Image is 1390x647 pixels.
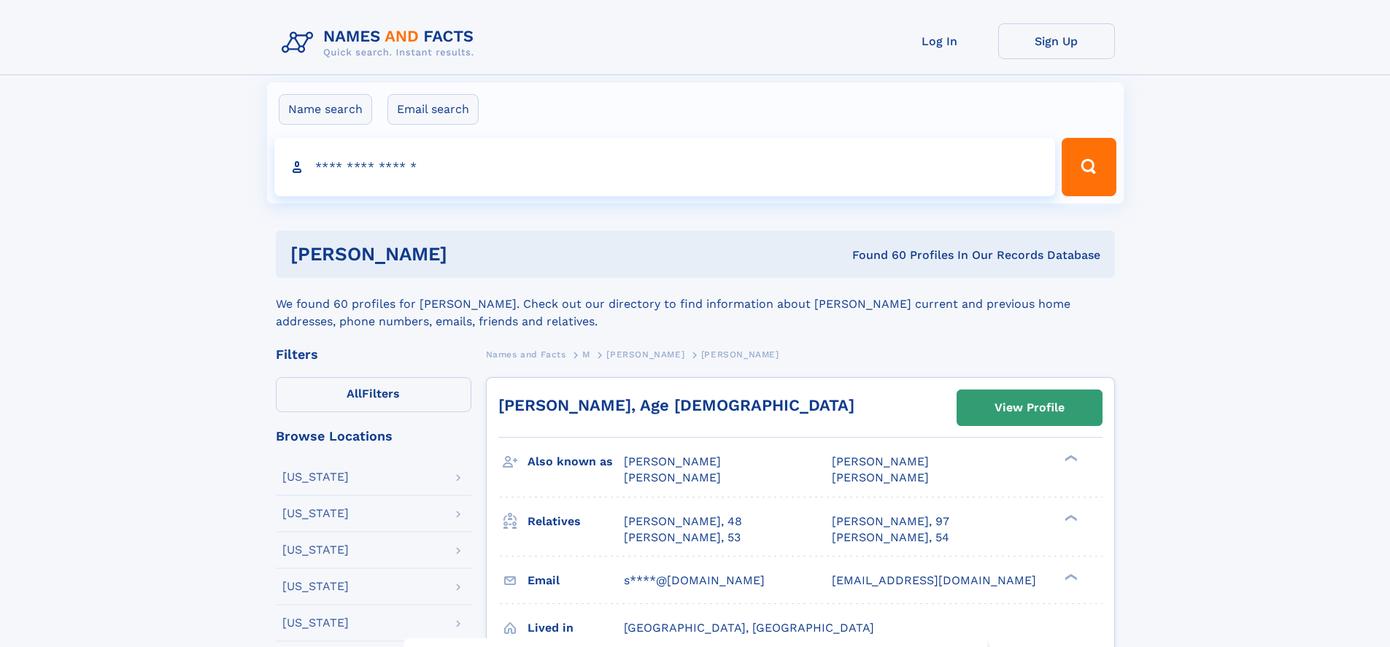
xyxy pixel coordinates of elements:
a: Log In [881,23,998,59]
h3: Relatives [528,509,624,534]
button: Search Button [1062,138,1116,196]
h3: Email [528,568,624,593]
span: [PERSON_NAME] [701,349,779,360]
div: We found 60 profiles for [PERSON_NAME]. Check out our directory to find information about [PERSON... [276,278,1115,330]
div: Found 60 Profiles In Our Records Database [649,247,1100,263]
label: Email search [387,94,479,125]
div: [US_STATE] [282,471,349,483]
span: [PERSON_NAME] [624,454,721,468]
a: [PERSON_NAME], 48 [624,514,742,530]
a: View Profile [957,390,1102,425]
div: ❯ [1061,572,1078,581]
div: View Profile [995,391,1065,425]
div: [US_STATE] [282,544,349,556]
a: Sign Up [998,23,1115,59]
a: [PERSON_NAME], Age [DEMOGRAPHIC_DATA] [498,396,854,414]
img: Logo Names and Facts [276,23,486,63]
span: [EMAIL_ADDRESS][DOMAIN_NAME] [832,573,1036,587]
span: [PERSON_NAME] [624,470,721,484]
span: [PERSON_NAME] [832,470,929,484]
a: [PERSON_NAME], 53 [624,530,741,546]
h3: Lived in [528,616,624,640]
div: ❯ [1061,513,1078,522]
a: [PERSON_NAME] [606,345,684,363]
div: [US_STATE] [282,617,349,629]
a: Names and Facts [486,345,566,363]
h1: [PERSON_NAME] [290,245,650,263]
span: [PERSON_NAME] [832,454,929,468]
div: ❯ [1061,454,1078,463]
span: [GEOGRAPHIC_DATA], [GEOGRAPHIC_DATA] [624,621,874,635]
div: Filters [276,348,471,361]
a: [PERSON_NAME], 54 [832,530,949,546]
input: search input [274,138,1056,196]
label: Name search [279,94,372,125]
div: [US_STATE] [282,581,349,592]
a: M [582,345,590,363]
span: M [582,349,590,360]
span: [PERSON_NAME] [606,349,684,360]
a: [PERSON_NAME], 97 [832,514,949,530]
div: Browse Locations [276,430,471,443]
h3: Also known as [528,449,624,474]
div: [US_STATE] [282,508,349,519]
label: Filters [276,377,471,412]
span: All [347,387,362,400]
